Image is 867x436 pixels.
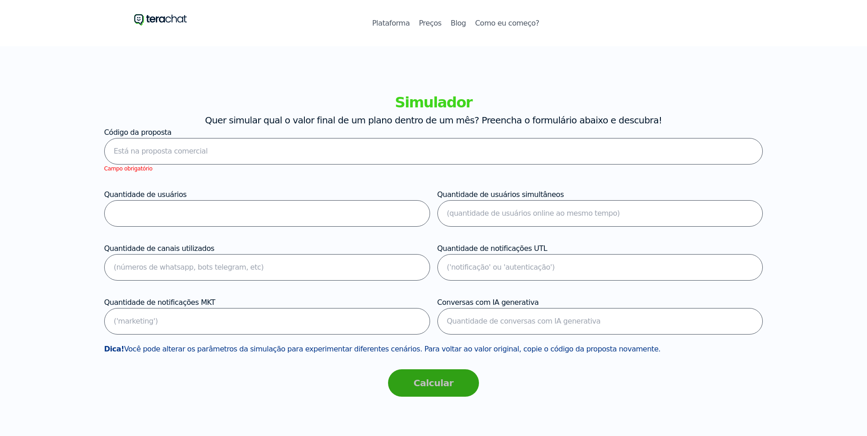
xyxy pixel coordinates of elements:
[451,18,466,29] a: Blog
[419,18,441,29] a: Preços
[104,190,187,199] label: Quantidade de usuários
[475,18,539,29] a: Como eu começo?
[104,244,214,253] label: Quantidade de canais utilizados
[104,165,763,173] div: Campo obrigatório
[104,128,172,137] label: Código da proposta
[104,254,430,281] input: (números de whatsapp, bots telegram, etc)
[104,113,763,127] p: Quer simular qual o valor final de um plano dentro de um mês? Preencha o formulário abaixo e desc...
[104,138,763,165] input: Está na proposta comercial
[104,298,215,307] label: Quantidade de notificações MKT
[104,345,124,353] b: Dica!
[104,308,430,335] input: ('marketing')
[437,254,763,281] input: ('notificação' ou 'autenticação')
[437,190,564,199] label: Quantidade de usuários simultâneos
[437,298,539,307] label: Conversas com IA generativa
[134,11,187,28] a: Ir para o início
[372,18,410,29] a: Plataforma
[104,344,763,355] p: Você pode alterar os parâmetros da simulação para experimentar diferentes cenários. Para voltar a...
[388,369,479,397] button: Calcular
[437,244,548,253] label: Quantidade de notificações UTL
[437,200,763,227] input: (quantidade de usuários online ao mesmo tempo)
[437,308,763,335] input: Quantidade de conversas com IA generativa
